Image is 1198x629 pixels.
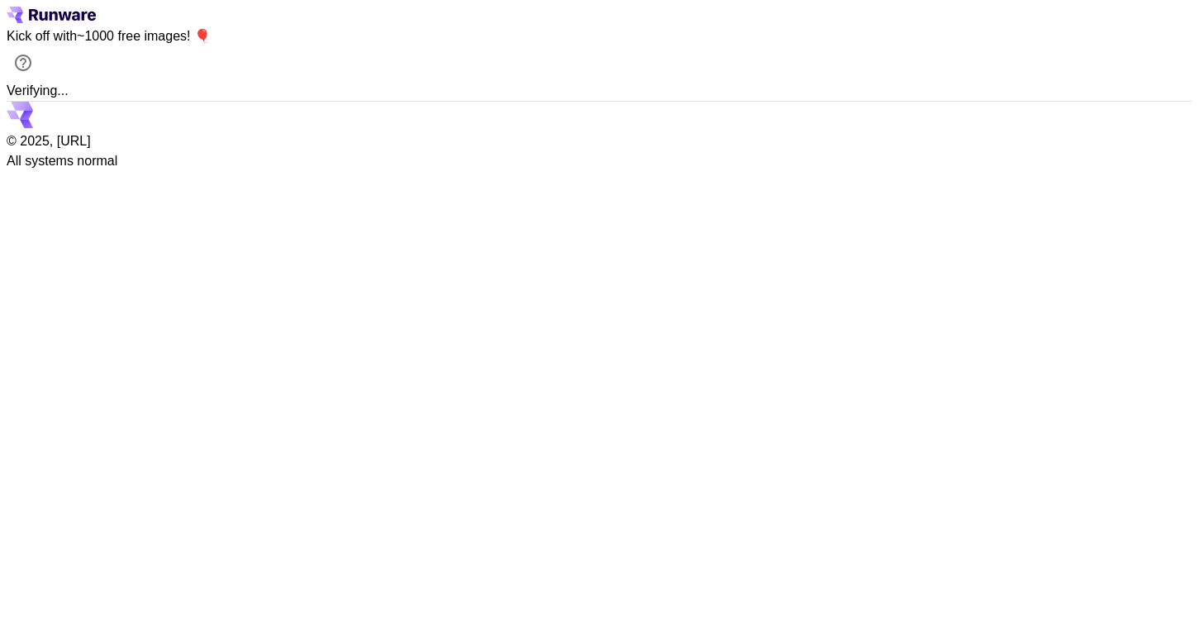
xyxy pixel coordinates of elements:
[77,29,211,43] span: ~1000 free images! 🎈
[7,81,1191,101] p: Verifying...
[7,29,77,43] span: Kick off with
[7,151,1191,171] p: All systems normal
[7,131,1191,151] p: © 2025, [URL]
[7,46,40,79] button: In order to qualify for free credit, you need to sign up with a business email address and click ...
